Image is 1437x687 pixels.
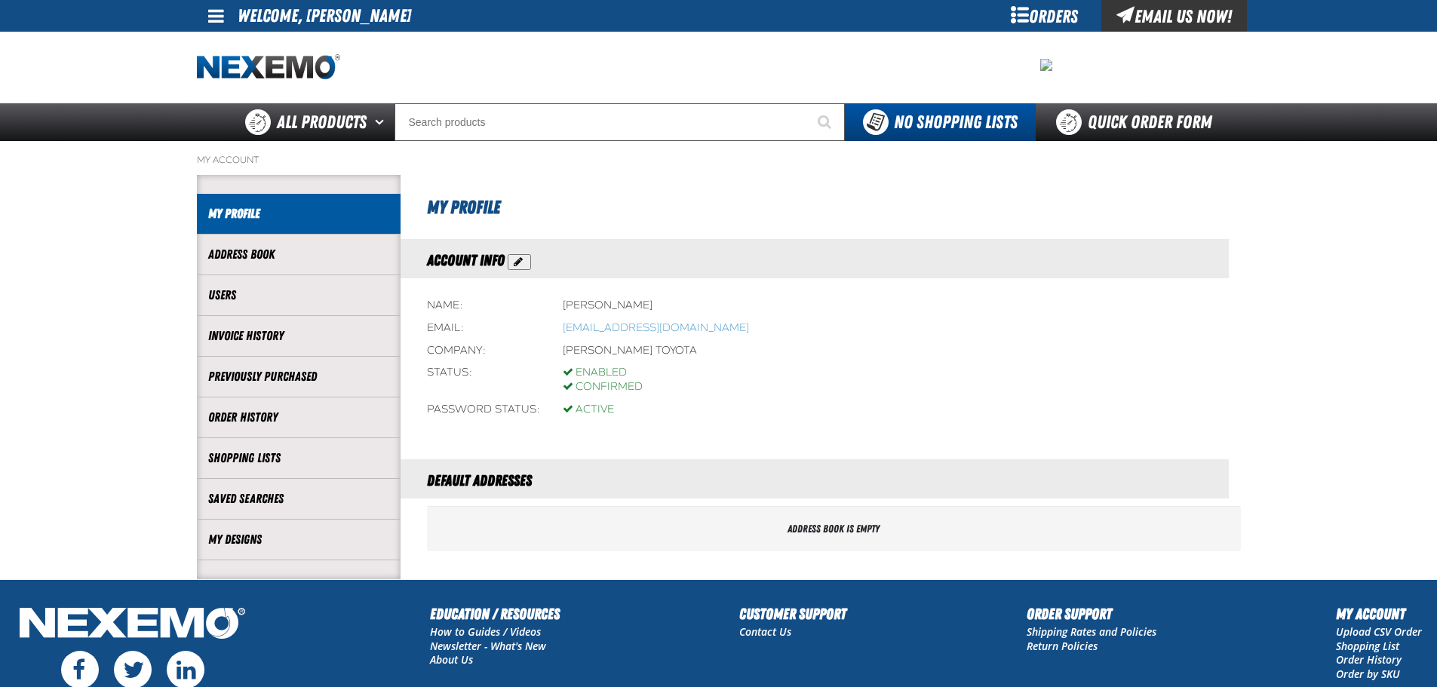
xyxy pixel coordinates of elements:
div: Confirmed [563,380,643,394]
a: My Profile [208,205,389,222]
img: Nexemo logo [197,54,340,81]
a: Invoice History [208,327,389,345]
span: Default Addresses [427,471,532,489]
a: Order by SKU [1336,667,1400,681]
h2: Order Support [1027,603,1156,625]
a: Order History [208,409,389,426]
a: Upload CSV Order [1336,624,1422,639]
div: [PERSON_NAME] [563,299,652,313]
div: Password status [427,403,540,417]
a: Users [208,287,389,304]
a: Contact Us [739,624,791,639]
a: Return Policies [1027,639,1098,653]
button: Start Searching [807,103,845,141]
a: Home [197,54,340,81]
a: Shipping Rates and Policies [1027,624,1156,639]
img: Nexemo Logo [15,603,250,647]
button: Open All Products pages [370,103,395,141]
h2: Customer Support [739,603,846,625]
a: Shopping List [1336,639,1399,653]
img: 2478c7e4e0811ca5ea97a8c95d68d55a.jpeg [1040,59,1052,71]
button: Action Edit Account Information [508,254,531,270]
div: Email [427,321,540,336]
a: Saved Searches [208,490,389,508]
span: No Shopping Lists [894,112,1018,133]
h2: My Account [1336,603,1422,625]
a: Opens a default email client to write an email to vtoreceptionist@vtaig.com [563,321,749,334]
div: Address book is empty [427,507,1241,551]
span: Account Info [427,251,505,269]
span: My Profile [427,197,500,218]
a: Quick Order Form [1036,103,1240,141]
a: Address Book [208,246,389,263]
a: My Account [197,154,259,166]
a: Shopping Lists [208,449,389,467]
div: Enabled [563,366,643,380]
a: How to Guides / Videos [430,624,541,639]
button: You do not have available Shopping Lists. Open to Create a New List [845,103,1036,141]
div: Name [427,299,540,313]
h2: Education / Resources [430,603,560,625]
a: My Designs [208,531,389,548]
span: All Products [277,109,367,136]
a: Newsletter - What's New [430,639,546,653]
nav: Breadcrumbs [197,154,1241,166]
a: About Us [430,652,473,667]
a: Previously Purchased [208,368,389,385]
input: Search [395,103,845,141]
a: Order History [1336,652,1402,667]
div: [PERSON_NAME] Toyota [563,344,697,358]
div: Status [427,366,540,394]
bdo: [EMAIL_ADDRESS][DOMAIN_NAME] [563,321,749,334]
div: Active [563,403,614,417]
div: Company [427,344,540,358]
